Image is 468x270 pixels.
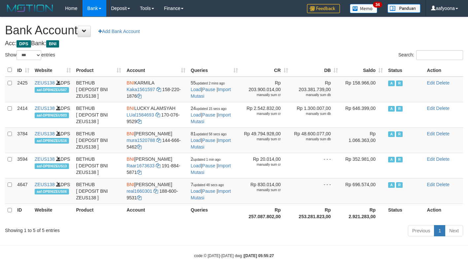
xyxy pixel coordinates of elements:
a: Delete [436,131,450,136]
span: Running [396,182,403,188]
div: manually sum cr [243,112,281,116]
td: - - - [291,178,341,204]
td: Rp 646.399,00 [341,102,385,127]
td: [PERSON_NAME] 144-666-5462 [124,127,188,153]
td: LUCKY ALAMSYAH 170-076-9529 [124,102,188,127]
th: Product: activate to sort column ascending [74,64,124,77]
span: Running [396,81,403,86]
a: Copy mura1520788 to clipboard [156,138,161,143]
th: Status [385,204,424,222]
span: 24 [191,106,226,111]
th: Rp 257.087.802,00 [241,204,291,222]
a: Add Bank Account [94,26,144,37]
th: CR: activate to sort column ascending [241,64,291,77]
td: [PERSON_NAME] 188-600-9531 [124,178,188,204]
th: Rp 2.921.283,00 [341,204,385,222]
div: manually sum db [293,112,331,116]
td: [PERSON_NAME] 191-884-5871 [124,153,188,178]
img: MOTION_logo.png [5,3,55,13]
a: Copy real1660301 to clipboard [153,188,158,194]
a: Previous [408,225,434,236]
td: Rp 203.381.739,00 [291,77,341,102]
a: Copy 1886009531 to clipboard [137,195,142,200]
td: BETHUB [ DEPOSIT BNI ZEUS138 ] [74,178,124,204]
a: Delete [436,80,450,85]
span: BNI [126,131,134,136]
span: 7 [191,182,224,187]
a: Pause [202,188,216,194]
span: BNI [46,40,59,48]
a: real1660301 [126,188,152,194]
a: Copy 1700769529 to clipboard [137,119,142,124]
a: Edit [427,131,435,136]
a: ZEUS138 [35,182,55,187]
span: 55 [191,80,225,85]
td: DPS [32,102,74,127]
strong: [DATE] 05:55:27 [244,253,274,258]
a: Next [445,225,463,236]
td: Rp 696.574,00 [341,178,385,204]
span: updated 1 min ago [193,158,221,161]
a: Edit [427,80,435,85]
span: BNI [126,156,134,162]
a: Import Mutasi [191,188,231,200]
div: manually sum cr [243,162,281,167]
span: 2 [191,156,221,162]
span: updated 58 secs ago [196,132,226,136]
th: Queries: activate to sort column ascending [188,64,241,77]
td: KARMILA 158-220-1876 [124,77,188,102]
img: Feedback.jpg [307,4,340,13]
span: | | [191,156,231,175]
td: Rp 48.600.077,00 [291,127,341,153]
a: ZEUS138 [35,156,55,162]
a: ZEUS138 [35,131,55,136]
h1: Bank Account [5,24,463,37]
a: Pause [202,163,216,168]
td: 4647 [15,178,32,204]
a: Delete [436,156,450,162]
a: Edit [427,106,435,111]
span: | | [191,80,231,99]
span: 34 [373,2,382,8]
div: manually sum cr [243,137,281,142]
td: Rp 830.014,00 [241,178,291,204]
span: Active [388,106,395,112]
a: 1 [434,225,445,236]
span: Active [388,157,395,162]
div: manually sum db [293,93,331,97]
td: BETHUB [ DEPOSIT BNI ZEUS138 ] [74,153,124,178]
span: DPS [17,40,31,48]
span: | | [191,106,231,124]
span: BNI [126,182,134,187]
a: Pause [202,87,216,92]
a: Copy Kaka1561597 to clipboard [156,87,161,92]
a: Load [191,87,201,92]
a: Load [191,138,201,143]
span: Active [388,81,395,86]
a: Edit [427,156,435,162]
div: Showing 1 to 5 of 5 entries [5,224,190,234]
a: Copy 1446665462 to clipboard [137,144,142,150]
span: | | [191,182,231,200]
a: Copy LUal1584693 to clipboard [155,112,160,118]
th: ID [15,204,32,222]
td: 2414 [15,102,32,127]
label: Show entries [5,50,55,60]
span: Running [396,131,403,137]
th: Action [424,204,463,222]
th: Action [424,64,463,77]
select: Showentries [17,50,41,60]
td: Rp 158.966,00 [341,77,385,102]
a: Copy 1918845871 to clipboard [137,170,142,175]
th: Saldo: activate to sort column ascending [341,64,385,77]
th: Status [385,64,424,77]
h4: Acc: Bank: [5,40,463,47]
td: BETHUB [ DEPOSIT BNI ZEUS138 ] [74,127,124,153]
a: ZEUS138 [35,106,55,111]
a: ZEUS138 [35,80,55,85]
a: Copy Raar1673633 to clipboard [156,163,160,168]
a: Import Mutasi [191,163,231,175]
td: DPS [32,127,74,153]
span: | | [191,131,231,150]
td: BETHUB [ DEPOSIT BNI ZEUS138 ] [74,102,124,127]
